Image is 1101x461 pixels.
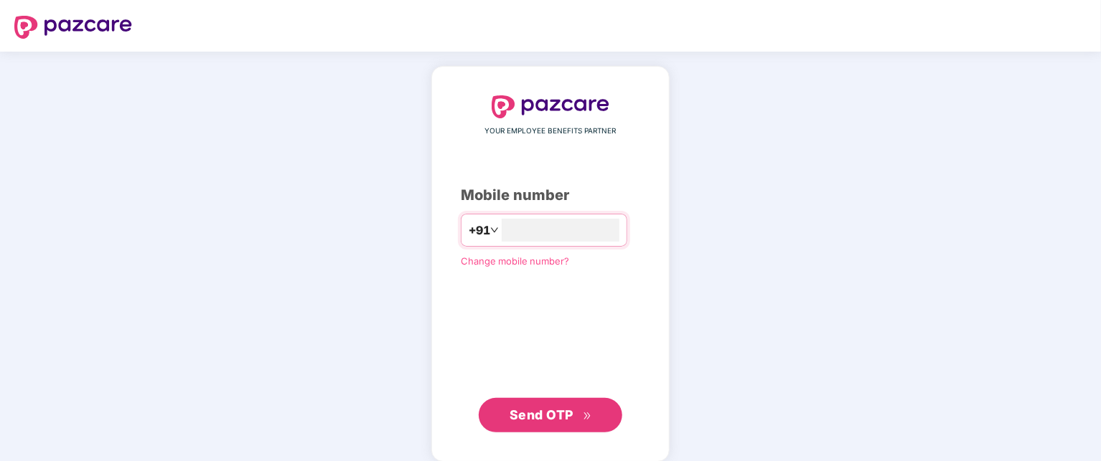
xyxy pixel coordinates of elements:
[14,16,132,39] img: logo
[479,398,622,432] button: Send OTPdouble-right
[510,407,573,422] span: Send OTP
[492,95,609,118] img: logo
[490,226,499,234] span: down
[461,184,640,206] div: Mobile number
[485,125,617,137] span: YOUR EMPLOYEE BENEFITS PARTNER
[469,222,490,239] span: +91
[461,255,569,267] a: Change mobile number?
[583,412,592,421] span: double-right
